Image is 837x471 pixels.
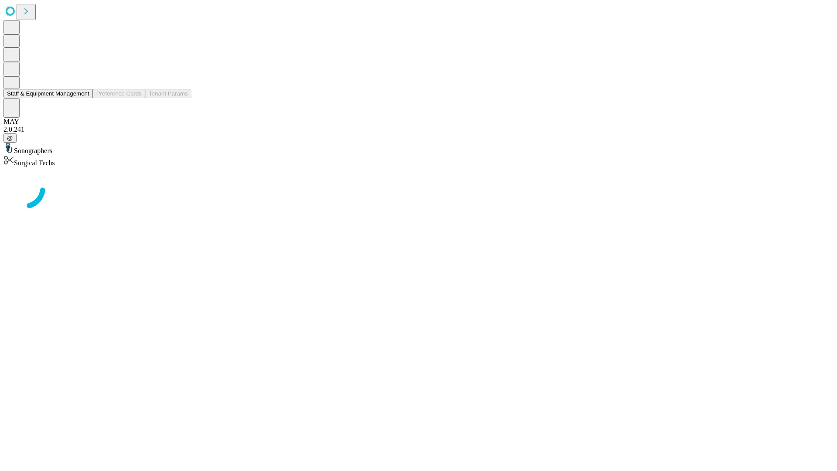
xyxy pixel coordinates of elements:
[7,135,13,141] span: @
[3,126,834,133] div: 2.0.241
[3,143,834,155] div: Sonographers
[145,89,191,98] button: Tenant Params
[93,89,145,98] button: Preference Cards
[3,155,834,167] div: Surgical Techs
[3,89,93,98] button: Staff & Equipment Management
[3,118,834,126] div: MAY
[3,133,17,143] button: @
